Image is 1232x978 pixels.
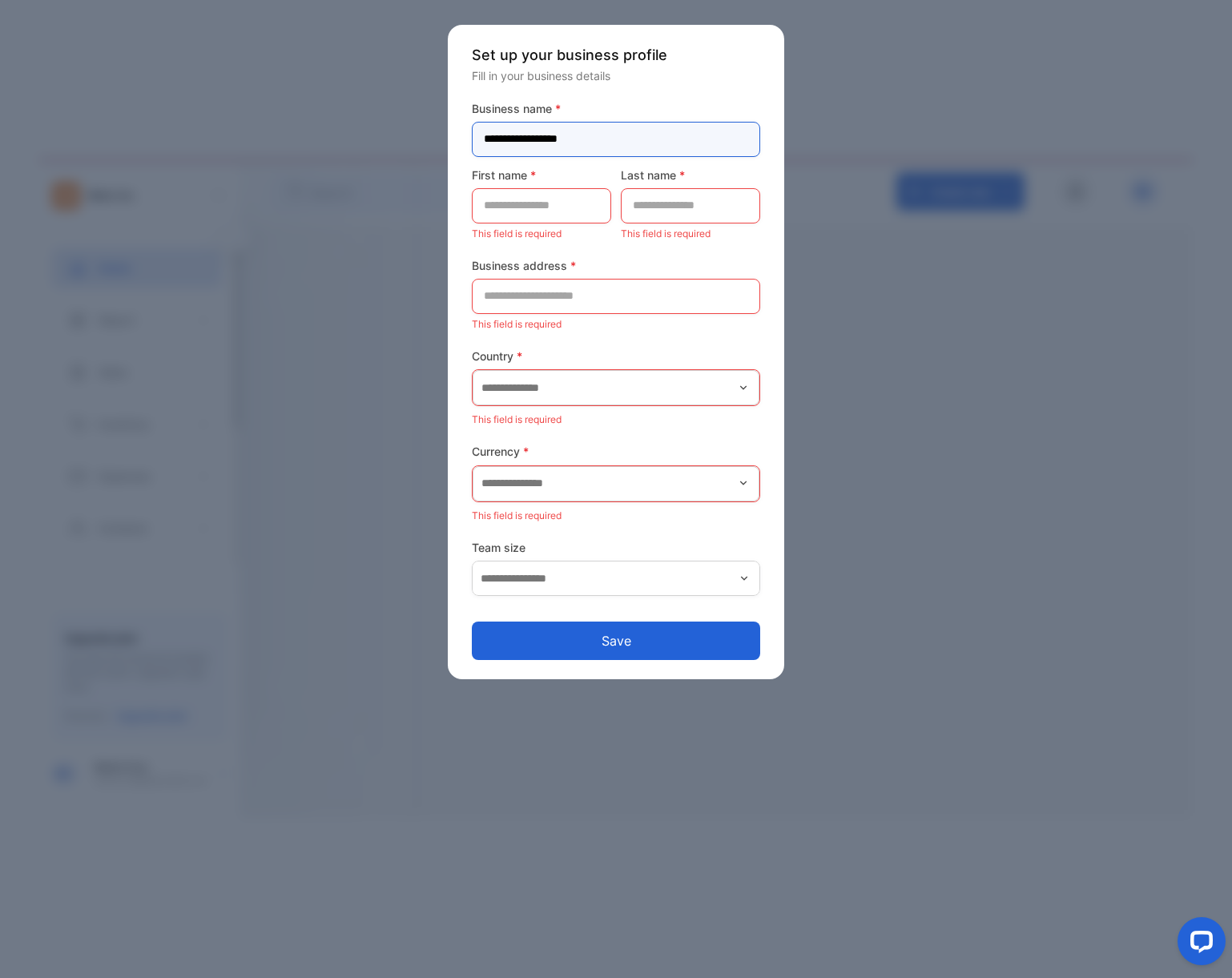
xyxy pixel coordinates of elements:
p: This field is required [472,409,760,430]
p: Set up your business profile [472,44,760,66]
p: This field is required [472,505,760,526]
label: First name [472,167,611,183]
p: This field is required [621,223,760,244]
label: Last name [621,167,760,183]
label: Business address [472,257,760,274]
label: Business name [472,100,760,117]
p: Fill in your business details [472,67,760,84]
label: Country [472,348,760,364]
label: Team size [472,539,760,556]
p: This field is required [472,314,760,335]
button: Save [472,622,760,660]
iframe: LiveChat chat widget [1165,911,1232,978]
label: Currency [472,443,760,460]
p: This field is required [472,223,611,244]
